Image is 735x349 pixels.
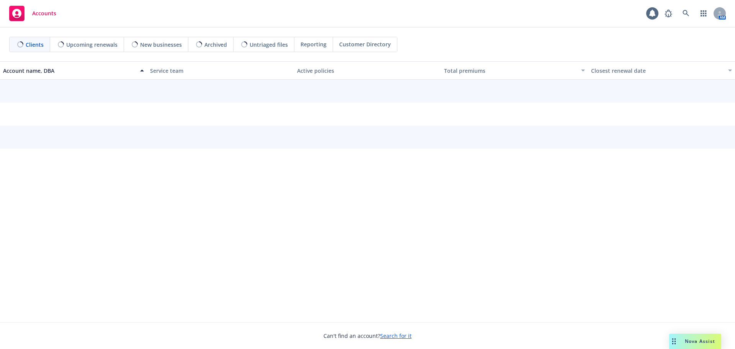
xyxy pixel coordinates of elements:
div: Account name, DBA [3,67,136,75]
div: Closest renewal date [591,67,724,75]
button: Total premiums [441,61,588,80]
span: Reporting [301,40,327,48]
a: Search for it [380,332,412,339]
button: Service team [147,61,294,80]
span: Archived [204,41,227,49]
span: Can't find an account? [323,332,412,340]
div: Active policies [297,67,438,75]
a: Report a Bug [661,6,676,21]
span: Upcoming renewals [66,41,118,49]
span: Untriaged files [250,41,288,49]
span: Accounts [32,10,56,16]
a: Search [678,6,694,21]
span: Clients [26,41,44,49]
span: Nova Assist [685,338,715,344]
div: Service team [150,67,291,75]
div: Drag to move [669,334,679,349]
span: New businesses [140,41,182,49]
div: Total premiums [444,67,577,75]
button: Active policies [294,61,441,80]
button: Nova Assist [669,334,721,349]
button: Closest renewal date [588,61,735,80]
a: Switch app [696,6,711,21]
span: Customer Directory [339,40,391,48]
a: Accounts [6,3,59,24]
